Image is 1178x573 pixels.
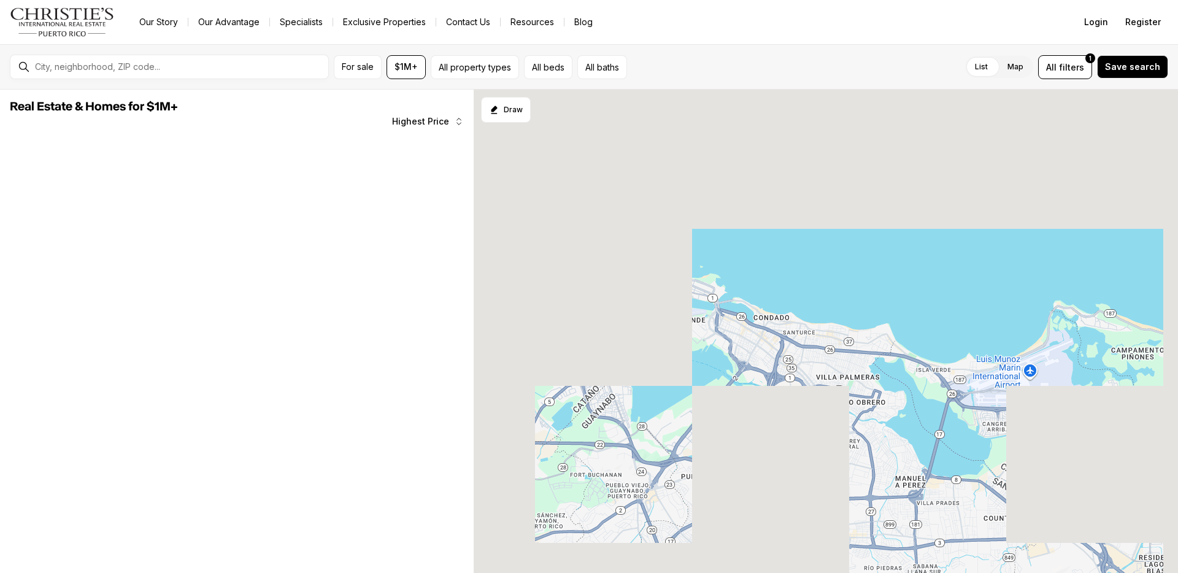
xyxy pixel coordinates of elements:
span: For sale [342,62,374,72]
span: Login [1084,17,1108,27]
span: 1 [1089,53,1091,63]
a: Blog [564,13,602,31]
button: Start drawing [481,97,531,123]
button: Allfilters1 [1038,55,1092,79]
label: List [965,56,998,78]
button: $1M+ [387,55,426,79]
a: Our Story [129,13,188,31]
button: Contact Us [436,13,500,31]
button: Login [1077,10,1115,34]
button: All property types [431,55,519,79]
button: Save search [1097,55,1168,79]
label: Map [998,56,1033,78]
span: filters [1059,61,1084,74]
a: Specialists [270,13,333,31]
span: Highest Price [392,117,449,126]
button: For sale [334,55,382,79]
a: Exclusive Properties [333,13,436,31]
a: Resources [501,13,564,31]
span: Real Estate & Homes for $1M+ [10,101,178,113]
span: Register [1125,17,1161,27]
button: Highest Price [385,109,471,134]
a: Our Advantage [188,13,269,31]
span: All [1046,61,1057,74]
span: Save search [1105,62,1160,72]
button: Register [1118,10,1168,34]
button: All baths [577,55,627,79]
span: $1M+ [395,62,418,72]
button: All beds [524,55,572,79]
img: logo [10,7,115,37]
